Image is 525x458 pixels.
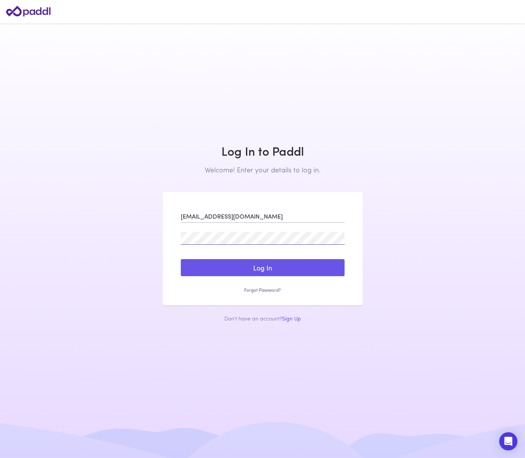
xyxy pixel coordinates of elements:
h1: Log In to Paddl [163,144,363,158]
h2: Welcome! Enter your details to log in. [163,166,363,174]
div: Open Intercom Messenger [499,432,517,450]
a: Forgot Password? [181,287,345,293]
div: Don't have an account? [163,314,363,322]
button: Log In [181,259,345,277]
a: Sign Up [282,314,301,322]
input: Enter your Email [181,210,345,223]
